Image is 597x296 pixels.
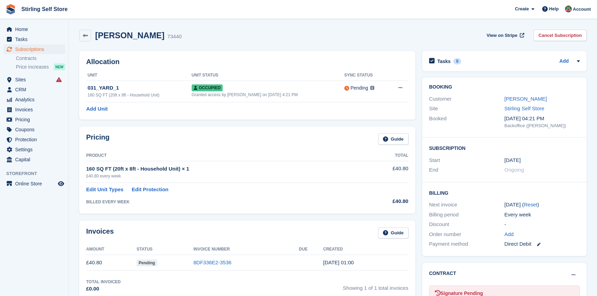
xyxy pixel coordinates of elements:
div: 160 SQ FT (20ft x 8ft - Household Unit) × 1 [86,165,365,173]
a: menu [3,34,65,44]
div: [DATE] ( ) [504,201,580,209]
div: £40.80 [365,197,408,205]
div: Pending [351,84,368,92]
h2: Contract [429,270,456,277]
span: Occupied [192,84,223,91]
h2: Allocation [86,58,408,66]
th: Sync Status [344,70,388,81]
span: CRM [15,85,57,94]
div: Payment method [429,240,505,248]
a: menu [3,155,65,164]
div: £0.00 [86,285,121,293]
span: Account [573,6,591,13]
a: Reset [524,202,537,207]
a: [PERSON_NAME] [504,96,547,102]
span: Settings [15,145,57,154]
th: Unit Status [192,70,344,81]
th: Unit [86,70,192,81]
th: Invoice Number [193,244,299,255]
h2: Pricing [86,133,110,145]
div: Start [429,156,505,164]
a: Add [504,231,514,238]
a: Edit Protection [132,186,169,194]
div: Customer [429,95,505,103]
span: Help [549,6,559,12]
div: 73440 [167,33,182,41]
a: Guide [378,227,408,239]
div: 0 [453,58,461,64]
a: View on Stripe [484,30,526,41]
span: Pricing [15,115,57,124]
a: menu [3,115,65,124]
span: Capital [15,155,57,164]
div: Site [429,105,505,113]
span: Ongoing [504,167,524,173]
time: 2025-08-20 00:00:00 UTC [504,156,520,164]
th: Due [299,244,323,255]
h2: Subscription [429,144,580,151]
div: Order number [429,231,505,238]
a: Add [559,58,569,65]
td: £40.80 [86,255,136,271]
div: NEW [54,63,65,70]
h2: Tasks [437,58,451,64]
a: Stirling Self Store [504,105,544,111]
a: menu [3,44,65,54]
a: Stirling Self Store [19,3,70,15]
div: Booked [429,115,505,129]
h2: Invoices [86,227,114,239]
div: Backoffice ([PERSON_NAME]) [504,122,580,129]
th: Status [136,244,193,255]
a: Contracts [16,55,65,62]
div: - [504,221,580,228]
a: Add Unit [86,105,108,113]
a: Preview store [57,180,65,188]
a: menu [3,75,65,84]
span: Sites [15,75,57,84]
div: Granted access by [PERSON_NAME] on [DATE] 4:21 PM [192,92,344,98]
div: Next invoice [429,201,505,209]
h2: Billing [429,189,580,196]
span: Online Store [15,179,57,188]
a: Edit Unit Types [86,186,123,194]
div: 031_YARD_1 [88,84,192,92]
a: Cancel Subscription [534,30,587,41]
span: Subscriptions [15,44,57,54]
span: Protection [15,135,57,144]
th: Amount [86,244,136,255]
a: menu [3,145,65,154]
div: Every week [504,211,580,219]
span: View on Stripe [487,32,517,39]
a: menu [3,105,65,114]
div: End [429,166,505,174]
span: Analytics [15,95,57,104]
div: Billing period [429,211,505,219]
img: stora-icon-8386f47178a22dfd0bd8f6a31ec36ba5ce8667c1dd55bd0f319d3a0aa187defe.svg [6,4,16,14]
a: menu [3,24,65,34]
img: icon-info-grey-7440780725fd019a000dd9b08b2336e03edf1995a4989e88bcd33f0948082b44.svg [370,86,374,90]
div: BILLED EVERY WEEK [86,199,365,205]
a: menu [3,125,65,134]
span: Showing 1 of 1 total invoices [343,279,408,293]
span: Storefront [6,170,69,177]
a: 8DF336E2-3536 [193,259,231,265]
span: Home [15,24,57,34]
a: menu [3,179,65,188]
time: 2025-08-20 00:00:36 UTC [323,259,354,265]
th: Total [365,150,408,161]
a: menu [3,95,65,104]
a: Price increases NEW [16,63,65,71]
i: Smart entry sync failures have occurred [56,77,62,82]
a: menu [3,85,65,94]
span: Create [515,6,529,12]
a: menu [3,135,65,144]
h2: Booking [429,84,580,90]
span: Price increases [16,64,49,70]
th: Product [86,150,365,161]
th: Created [323,244,408,255]
div: [DATE] 04:21 PM [504,115,580,123]
div: £40.80 every week [86,173,365,179]
img: Lucy [565,6,572,12]
div: Total Invoiced [86,279,121,285]
span: Tasks [15,34,57,44]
